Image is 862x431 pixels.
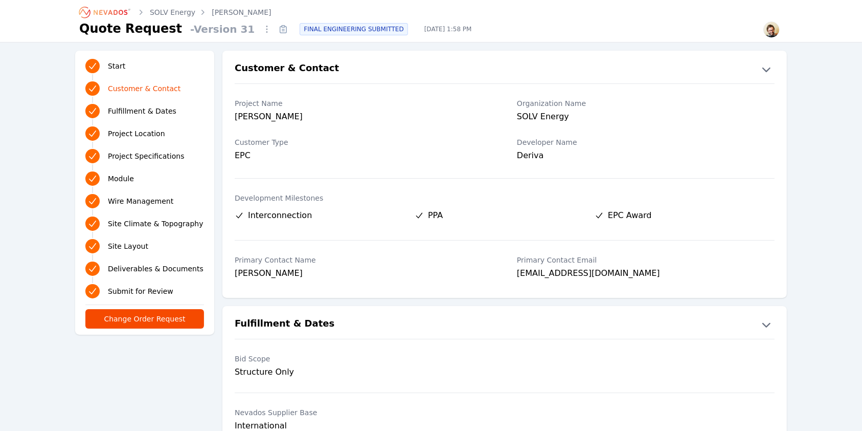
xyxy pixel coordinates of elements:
span: Project Specifications [108,151,185,161]
a: SOLV Energy [150,7,195,17]
button: Customer & Contact [222,61,787,77]
img: jenya Meydbray [763,21,780,38]
label: Organization Name [517,98,775,109]
label: Development Milestones [235,193,775,203]
button: Change Order Request [85,309,204,329]
h1: Quote Request [79,20,182,37]
label: Bid Scope [235,354,492,364]
span: EPC Award [608,209,652,222]
h2: Customer & Contact [235,61,339,77]
span: Deliverables & Documents [108,264,203,274]
div: EPC [235,149,492,162]
span: Interconnection [248,209,312,222]
nav: Breadcrumb [79,4,271,20]
div: Structure Only [235,366,492,378]
span: Module [108,174,134,184]
nav: Progress [85,57,204,300]
label: Customer Type [235,137,492,147]
span: Project Location [108,128,165,139]
h2: Fulfillment & Dates [235,316,334,333]
span: Start [108,61,125,71]
div: SOLV Energy [517,111,775,125]
span: PPA [428,209,443,222]
span: Customer & Contact [108,83,180,94]
div: FINAL ENGINEERING SUBMITTED [300,23,407,35]
span: Site Layout [108,241,148,251]
span: Fulfillment & Dates [108,106,176,116]
div: [EMAIL_ADDRESS][DOMAIN_NAME] [517,267,775,282]
div: [PERSON_NAME] [235,267,492,282]
span: - Version 31 [186,22,259,36]
label: Developer Name [517,137,775,147]
div: Deriva [517,149,775,164]
span: Site Climate & Topography [108,219,203,229]
button: Fulfillment & Dates [222,316,787,333]
div: [PERSON_NAME] [235,111,492,125]
label: Primary Contact Email [517,255,775,265]
span: [DATE] 1:58 PM [416,25,480,33]
span: Wire Management [108,196,173,206]
label: Project Name [235,98,492,109]
label: Primary Contact Name [235,255,492,265]
span: Submit for Review [108,286,173,296]
a: [PERSON_NAME] [212,7,271,17]
label: Nevados Supplier Base [235,407,492,418]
